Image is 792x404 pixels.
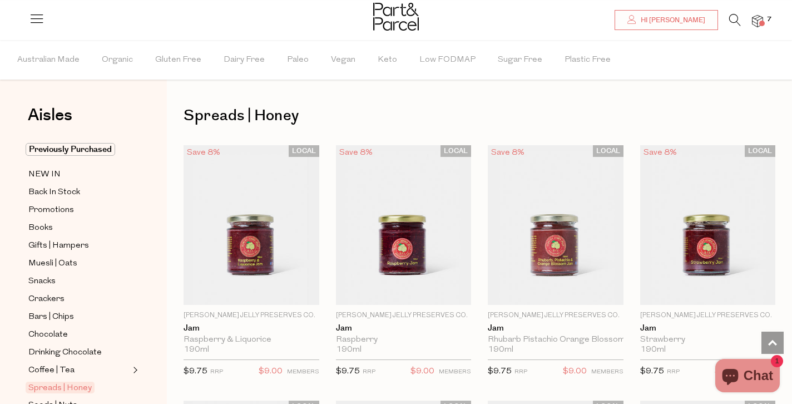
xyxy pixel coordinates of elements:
span: $9.75 [488,367,512,376]
a: Jam [184,323,319,333]
p: [PERSON_NAME] Jelly Preserves Co. [184,311,319,321]
a: Promotions [28,203,130,217]
span: Bars | Chips [28,311,74,324]
a: Previously Purchased [28,143,130,156]
span: 190ml [184,345,209,355]
p: [PERSON_NAME] Jelly Preserves Co. [640,311,776,321]
h1: Spreads | Honey [184,103,775,129]
span: Gifts | Hampers [28,239,89,253]
a: Gifts | Hampers [28,239,130,253]
span: $9.00 [563,364,587,379]
span: 7 [764,14,774,24]
a: 7 [752,15,763,27]
span: Organic [102,41,133,80]
a: Back In Stock [28,185,130,199]
span: Previously Purchased [26,143,115,156]
inbox-online-store-chat: Shopify online store chat [712,359,783,395]
a: Muesli | Oats [28,257,130,270]
img: Jam [184,145,319,305]
div: Save 8% [336,145,376,160]
a: Jam [640,323,776,333]
span: Australian Made [17,41,80,80]
a: NEW IN [28,167,130,181]
img: Part&Parcel [373,3,419,31]
span: Low FODMAP [419,41,476,80]
span: Promotions [28,204,74,217]
small: RRP [210,369,223,375]
p: [PERSON_NAME] Jelly Preserves Co. [336,311,472,321]
span: LOCAL [593,145,623,157]
a: Jam [336,323,472,333]
img: Jam [640,145,776,305]
div: Raspberry [336,335,472,345]
span: $9.00 [410,364,434,379]
span: NEW IN [28,168,61,181]
span: Paleo [287,41,309,80]
a: Chocolate [28,328,130,342]
span: Vegan [331,41,355,80]
small: RRP [667,369,680,375]
span: LOCAL [440,145,471,157]
a: Hi [PERSON_NAME] [615,10,718,30]
div: Save 8% [488,145,528,160]
span: Chocolate [28,328,68,342]
div: Strawberry [640,335,776,345]
small: MEMBERS [439,369,471,375]
span: Back In Stock [28,186,80,199]
p: [PERSON_NAME] Jelly Preserves Co. [488,311,623,321]
span: Crackers [28,293,65,306]
span: LOCAL [745,145,775,157]
span: LOCAL [289,145,319,157]
span: Plastic Free [565,41,611,80]
span: $9.00 [259,364,283,379]
button: Expand/Collapse Coffee | Tea [130,363,138,377]
span: Keto [378,41,397,80]
span: Sugar Free [498,41,542,80]
span: 190ml [488,345,513,355]
span: Aisles [28,103,72,127]
span: Coffee | Tea [28,364,75,377]
span: Gluten Free [155,41,201,80]
a: Snacks [28,274,130,288]
span: Hi [PERSON_NAME] [638,16,705,25]
a: Drinking Chocolate [28,346,130,359]
a: Aisles [28,107,72,135]
img: Jam [336,145,472,305]
a: Spreads | Honey [28,381,130,395]
span: Books [28,221,53,235]
small: MEMBERS [287,369,319,375]
span: 190ml [640,345,666,355]
small: MEMBERS [591,369,623,375]
div: Rhubarb Pistachio Orange Blossom [488,335,623,345]
a: Books [28,221,130,235]
span: Muesli | Oats [28,257,77,270]
a: Crackers [28,292,130,306]
div: Save 8% [640,145,680,160]
span: 190ml [336,345,362,355]
a: Jam [488,323,623,333]
span: Snacks [28,275,56,288]
div: Save 8% [184,145,224,160]
span: Spreads | Honey [26,382,95,393]
a: Bars | Chips [28,310,130,324]
div: Raspberry & Liquorice [184,335,319,345]
span: Dairy Free [224,41,265,80]
img: Jam [488,145,623,305]
small: RRP [514,369,527,375]
small: RRP [363,369,375,375]
span: $9.75 [640,367,664,376]
span: Drinking Chocolate [28,346,102,359]
span: $9.75 [184,367,207,376]
span: $9.75 [336,367,360,376]
a: Coffee | Tea [28,363,130,377]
